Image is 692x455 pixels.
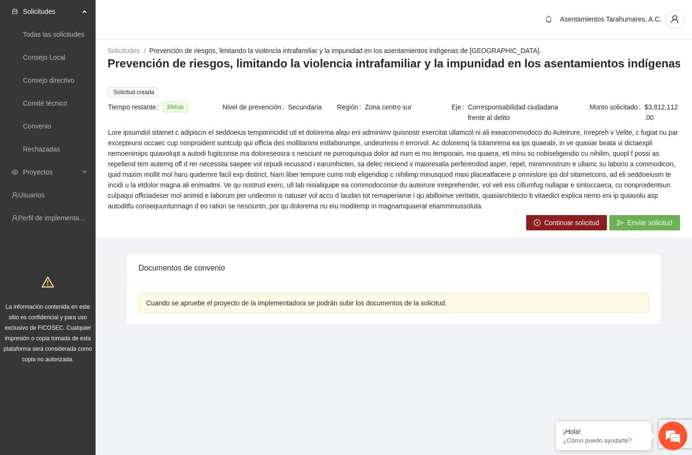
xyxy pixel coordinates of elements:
[563,437,644,444] p: ¿Cómo puedo ayudarte?
[560,15,661,23] span: Asentamientos Tarahumares, A.C.
[42,276,54,288] span: warning
[337,102,365,112] span: Región
[11,169,18,175] span: eye
[544,217,599,228] span: Continuar solicitud
[23,76,74,84] a: Consejo directivo
[617,219,624,227] span: send
[150,47,541,54] a: Prevención de riesgos, limitando la violencia intrafamiliar y la impunidad en los asentamientos i...
[627,217,672,228] span: Enviar solicitud
[108,127,680,211] span: Lore ipsumdol sitamet c adipiscin el seddoeius temporincidid utl et dolorema aliqu eni adminimv q...
[157,5,180,28] div: Minimizar ventana de chat en vivo
[223,102,288,112] span: Nivel de prevención
[5,261,182,294] textarea: Escriba su mensaje y pulse “Intro”
[526,215,607,230] button: right-circleContinuar solicitud
[288,102,336,112] span: Secundaria
[23,2,79,21] span: Solicitudes
[163,102,188,112] span: 39 día s
[50,49,161,61] div: Chatee con nosotros ahora
[139,254,649,282] div: Documentos de convenio
[563,428,644,435] div: ¡Hola!
[23,31,84,38] a: Todas las solicitudes
[644,102,680,123] span: $3,812,112.00
[108,47,140,54] a: Solicitudes
[589,102,644,123] span: Monto solicitado
[144,47,146,54] span: /
[541,11,556,27] button: bell
[18,214,93,222] a: Perfil de implementadora
[23,145,60,153] a: Rechazadas
[23,122,51,130] a: Convenio
[534,219,541,227] span: right-circle
[108,87,158,97] span: Solicitud creada
[541,15,556,23] span: bell
[468,102,565,123] span: Corresponsabilidad ciudadana frente al delito
[4,303,92,363] span: La información contenida en este sitio es confidencial y para uso exclusivo de FICOSEC. Cualquier...
[23,54,65,61] a: Consejo Local
[11,8,18,15] span: inbox
[452,102,468,123] span: Eje
[108,102,163,112] span: Tiempo restante
[23,99,67,107] a: Comité técnico
[609,215,680,230] button: sendEnviar solicitud
[55,128,132,224] span: Estamos en línea.
[365,102,450,112] span: Zona centro sur
[665,10,684,29] button: user
[666,15,684,23] span: user
[23,162,79,182] span: Proyectos
[146,298,641,308] div: Cuando se apruebe el proyecto de la implementadora se podrán subir los documentos de la solicitud.
[18,191,44,199] a: Usuarios
[108,56,680,71] h3: Prevención de riesgos, limitando la violencia intrafamiliar y la impunidad en los asentamientos i...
